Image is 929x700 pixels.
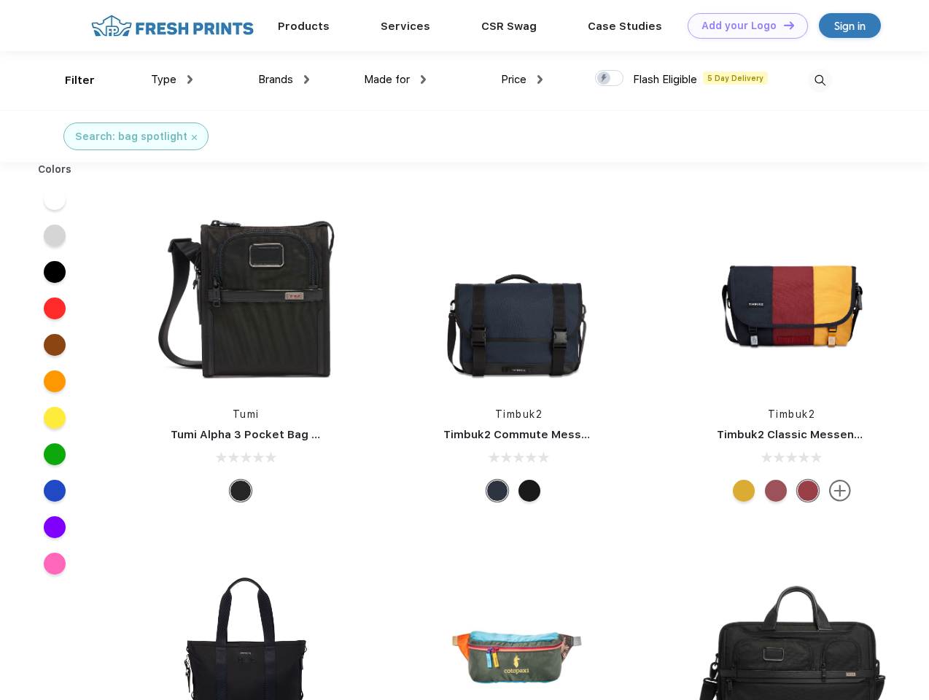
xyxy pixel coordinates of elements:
a: Timbuk2 [768,408,816,420]
img: func=resize&h=266 [695,198,889,392]
div: Add your Logo [701,20,777,32]
img: func=resize&h=266 [149,198,343,392]
span: Brands [258,73,293,86]
a: Products [278,20,330,33]
div: Search: bag spotlight [75,129,187,144]
a: Timbuk2 [495,408,543,420]
img: dropdown.png [187,75,193,84]
a: Sign in [819,13,881,38]
div: Eco Amber [733,480,755,502]
div: Eco Bookish [797,480,819,502]
img: desktop_search.svg [808,69,832,93]
img: filter_cancel.svg [192,135,197,140]
div: Eco Nautical [486,480,508,502]
img: fo%20logo%202.webp [87,13,258,39]
div: Sign in [834,17,866,34]
img: dropdown.png [421,75,426,84]
span: Type [151,73,176,86]
a: Timbuk2 Commute Messenger Bag [443,428,639,441]
img: func=resize&h=266 [421,198,615,392]
span: Flash Eligible [633,73,697,86]
div: Black [230,480,252,502]
img: dropdown.png [304,75,309,84]
a: Tumi [233,408,260,420]
img: dropdown.png [537,75,543,84]
div: Eco Black [518,480,540,502]
a: Timbuk2 Classic Messenger Bag [717,428,898,441]
img: more.svg [829,480,851,502]
span: 5 Day Delivery [703,71,768,85]
img: DT [784,21,794,29]
span: Price [501,73,526,86]
div: Eco Collegiate Red [765,480,787,502]
a: Tumi Alpha 3 Pocket Bag Small [171,428,341,441]
div: Colors [27,162,83,177]
span: Made for [364,73,410,86]
div: Filter [65,72,95,89]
